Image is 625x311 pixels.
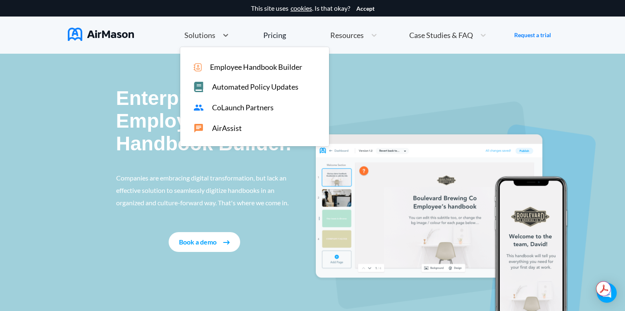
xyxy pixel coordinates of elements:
button: Book a demo [169,232,240,252]
span: Solutions [184,31,215,39]
span: Case Studies & FAQ [409,31,473,39]
p: Companies are embracing digital transformation, but lack an effective solution to seamlessly digi... [116,172,293,209]
a: Pricing [263,28,286,43]
button: Accept cookies [356,5,375,12]
img: icon [193,63,202,71]
span: AirAssist [212,124,242,133]
span: Employee Handbook Builder [210,63,302,71]
span: Resources [330,31,364,39]
a: Request a trial [514,31,551,39]
a: cookies [291,5,312,12]
img: AirMason Logo [68,28,134,41]
span: Automated Policy Updates [212,83,298,91]
p: Enterprise-grade Employee Handbook Builder. [116,87,293,155]
div: Pricing [263,31,286,39]
span: CoLaunch Partners [212,103,274,112]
